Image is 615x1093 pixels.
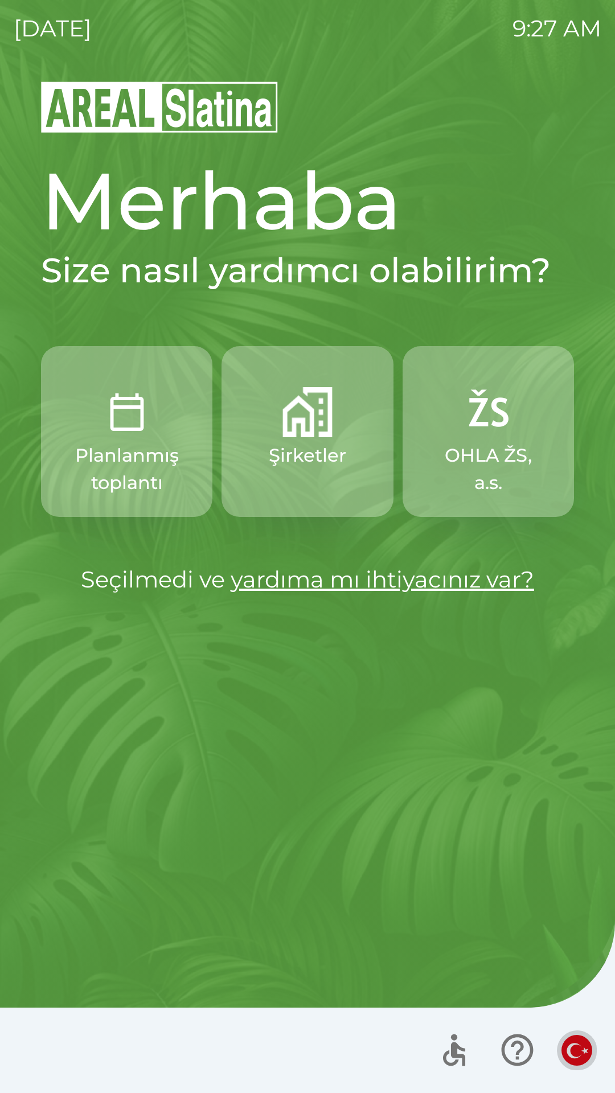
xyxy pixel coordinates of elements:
[102,387,152,437] img: 0ea463ad-1074-4378-bee6-aa7a2f5b9440.png
[561,1035,592,1066] img: tr flag
[430,442,547,496] p: OHLA ŽS, a.s.
[231,565,534,593] a: yardıma mı ihtiyacınız var?
[41,346,212,517] button: Planlanmış toplantı
[222,346,393,517] button: Şirketler
[14,11,92,46] p: [DATE]
[512,11,601,46] p: 9:27 AM
[282,387,333,437] img: 58b4041c-2a13-40f9-aad2-b58ace873f8c.png
[41,80,574,134] img: Logo
[463,387,513,437] img: 9f72f9f4-8902-46ff-b4e6-bc4241ee3c12.png
[41,562,574,597] p: Seçilmedi ve
[269,442,346,469] p: Şirketler
[41,153,574,249] h1: Merhaba
[41,249,574,291] h2: Size nasıl yardımcı olabilirim?
[68,442,185,496] p: Planlanmış toplantı
[403,346,574,517] button: OHLA ŽS, a.s.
